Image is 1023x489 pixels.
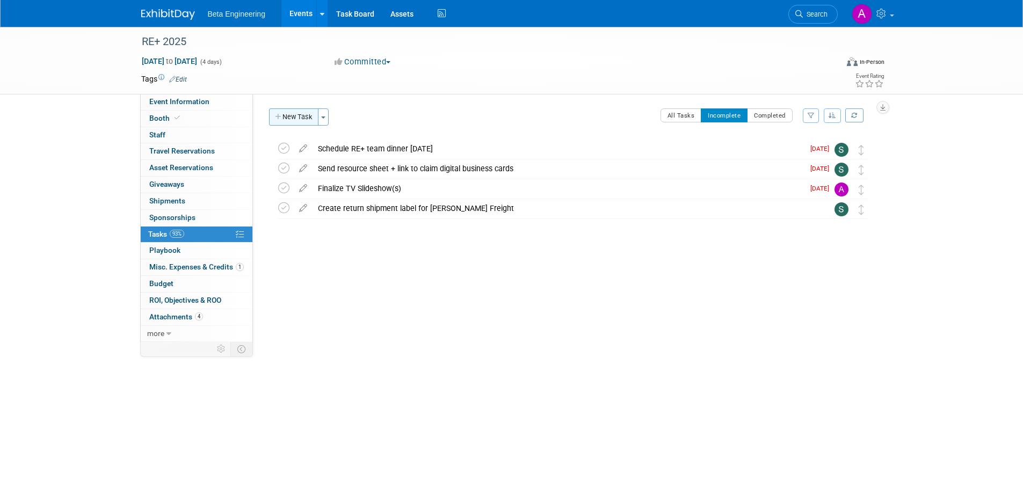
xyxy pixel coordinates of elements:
button: All Tasks [661,108,702,122]
i: Move task [859,145,864,155]
a: Tasks93% [141,227,252,243]
a: Misc. Expenses & Credits1 [141,259,252,275]
span: Booth [149,114,182,122]
a: Playbook [141,243,252,259]
span: Giveaways [149,180,184,188]
span: [DATE] [DATE] [141,56,198,66]
button: Incomplete [701,108,748,122]
span: 1 [236,263,244,271]
span: Shipments [149,196,185,205]
div: RE+ 2025 [138,32,822,52]
span: Search [803,10,828,18]
img: ExhibitDay [141,9,195,20]
div: Schedule RE+ team dinner [DATE] [313,140,804,158]
a: Attachments4 [141,309,252,325]
i: Move task [859,165,864,175]
a: Edit [169,76,187,83]
span: ROI, Objectives & ROO [149,296,221,304]
a: edit [294,203,313,213]
span: 93% [170,230,184,238]
span: Tasks [148,230,184,238]
span: (4 days) [199,59,222,65]
img: Sara Dorsey [835,143,848,157]
button: Committed [331,56,395,68]
span: Attachments [149,312,203,321]
button: Completed [747,108,793,122]
a: Asset Reservations [141,160,252,176]
a: Sponsorships [141,210,252,226]
span: Beta Engineering [208,10,265,18]
a: edit [294,184,313,193]
a: more [141,326,252,342]
div: In-Person [859,58,884,66]
a: Booth [141,111,252,127]
div: Event Format [774,56,885,72]
button: New Task [269,108,318,126]
i: Move task [859,205,864,215]
a: Budget [141,276,252,292]
span: [DATE] [810,185,835,192]
a: Giveaways [141,177,252,193]
span: Asset Reservations [149,163,213,172]
span: Event Information [149,97,209,106]
span: Travel Reservations [149,147,215,155]
img: Anne Mertens [852,4,872,24]
td: Toggle Event Tabs [230,342,252,356]
div: Send resource sheet + link to claim digital business cards [313,159,804,178]
i: Booth reservation complete [175,115,180,121]
a: Search [788,5,838,24]
span: [DATE] [810,145,835,152]
img: Format-Inperson.png [847,57,858,66]
a: Event Information [141,94,252,110]
div: Event Rating [855,74,884,79]
img: Sara Dorsey [835,163,848,177]
img: Anne Mertens [835,183,848,196]
td: Tags [141,74,187,84]
td: Personalize Event Tab Strip [212,342,231,356]
span: more [147,329,164,338]
a: Staff [141,127,252,143]
span: Staff [149,130,165,139]
div: Create return shipment label for [PERSON_NAME] Freight [313,199,813,217]
a: edit [294,164,313,173]
a: Refresh [845,108,864,122]
a: Travel Reservations [141,143,252,159]
span: to [164,57,175,65]
i: Move task [859,185,864,195]
a: ROI, Objectives & ROO [141,293,252,309]
span: 4 [195,312,203,320]
span: [DATE] [810,165,835,172]
span: Budget [149,279,173,288]
span: Sponsorships [149,213,195,222]
a: edit [294,144,313,154]
div: Finalize TV Slideshow(s) [313,179,804,198]
span: Misc. Expenses & Credits [149,262,244,271]
span: Playbook [149,246,180,254]
img: Sara Dorsey [835,202,848,216]
a: Shipments [141,193,252,209]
